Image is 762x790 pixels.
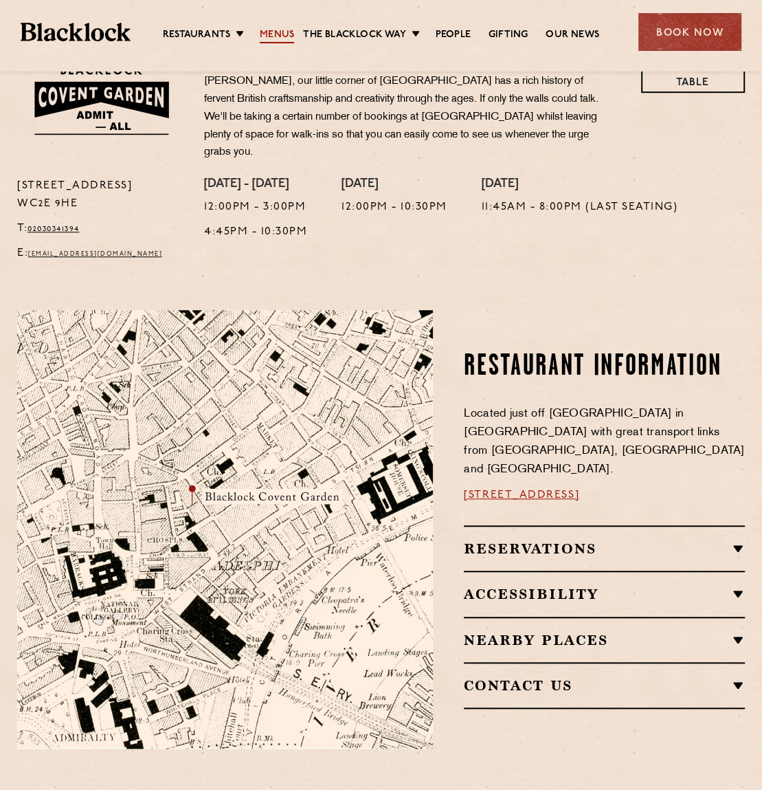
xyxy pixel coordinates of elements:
[17,55,183,145] img: BLA_1470_CoventGarden_Website_Solid.svg
[17,177,183,213] p: [STREET_ADDRESS] WC2E 9HE
[204,177,307,193] h4: [DATE] - [DATE]
[204,223,307,241] p: 4:45pm - 10:30pm
[341,177,447,193] h4: [DATE]
[21,23,131,41] img: BL_Textured_Logo-footer-cropped.svg
[464,350,745,384] h2: Restaurant information
[204,199,307,217] p: 12:00pm - 3:00pm
[464,490,579,501] a: [STREET_ADDRESS]
[464,586,745,602] h2: Accessibility
[303,28,405,43] a: The Blacklock Way
[17,245,183,263] p: E:
[482,199,678,217] p: 11:45am - 8:00pm (Last Seating)
[464,540,745,557] h2: Reservations
[482,177,678,193] h4: [DATE]
[546,28,599,43] a: Our News
[204,55,609,162] p: Whether it be King’s Coachmakers, or the publishing house that launched [PERSON_NAME], our little...
[641,55,746,93] a: Book a Table
[489,28,528,43] a: Gifting
[436,28,471,43] a: People
[638,13,741,51] div: Book Now
[27,225,80,233] a: 02030341394
[17,220,183,238] p: T:
[341,199,447,217] p: 12:00pm - 10:30pm
[464,632,745,648] h2: Nearby Places
[260,28,294,43] a: Menus
[464,408,744,475] span: Located just off [GEOGRAPHIC_DATA] in [GEOGRAPHIC_DATA] with great transport links from [GEOGRAPH...
[28,251,162,257] a: [EMAIL_ADDRESS][DOMAIN_NAME]
[464,677,745,694] h2: Contact Us
[258,620,450,749] img: svg%3E
[163,28,230,43] a: Restaurants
